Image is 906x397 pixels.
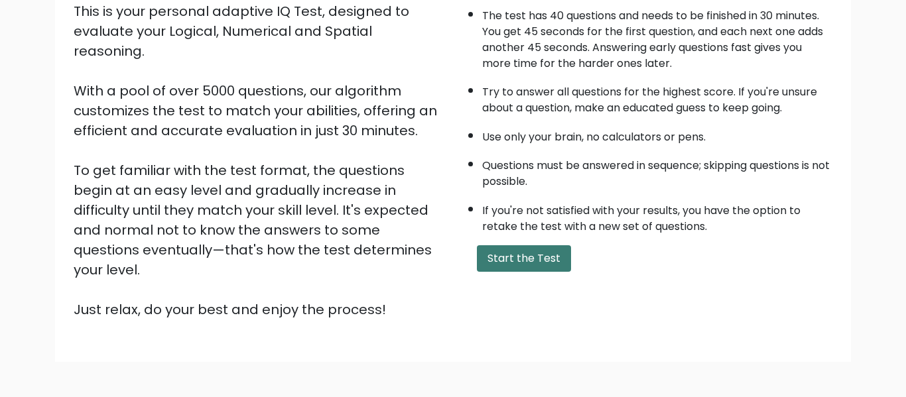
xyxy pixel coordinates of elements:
div: This is your personal adaptive IQ Test, designed to evaluate your Logical, Numerical and Spatial ... [74,1,445,319]
li: Try to answer all questions for the highest score. If you're unsure about a question, make an edu... [482,78,832,116]
button: Start the Test [477,245,571,272]
li: If you're not satisfied with your results, you have the option to retake the test with a new set ... [482,196,832,235]
li: Use only your brain, no calculators or pens. [482,123,832,145]
li: Questions must be answered in sequence; skipping questions is not possible. [482,151,832,190]
li: The test has 40 questions and needs to be finished in 30 minutes. You get 45 seconds for the firs... [482,1,832,72]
